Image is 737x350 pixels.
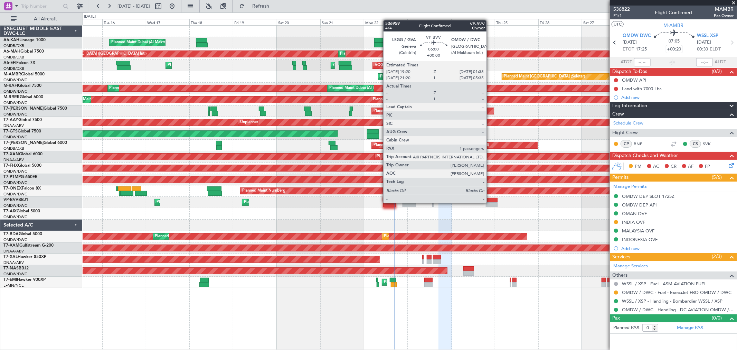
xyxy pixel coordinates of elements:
span: T7-AAY [3,118,18,122]
a: OMDW/DWC [3,203,27,208]
button: Refresh [236,1,277,12]
span: M-RAFI [3,84,18,88]
div: Planned Maint Dubai (Al Maktoum Intl) [157,197,225,208]
a: T7-FHXGlobal 5000 [3,164,41,168]
span: VP-BVV [3,198,18,202]
span: T7-XAN [3,152,19,156]
div: Planned Maint Dubai (Al Maktoum Intl) [380,72,448,82]
span: A6-EFI [3,61,16,65]
a: OMDW/DWC [3,169,27,174]
a: WSSL / XSP - Handling - Bombardier WSSL / XSP [622,298,722,304]
div: Unplanned Maint [GEOGRAPHIC_DATA] (Al Maktoum Intl) [240,117,342,128]
div: Tue 16 [102,19,146,25]
span: Services [612,253,630,261]
span: M-AMBR [3,72,21,76]
a: T7-P1MPG-650ER [3,175,38,179]
a: T7-ONEXFalcon 8X [3,186,41,191]
span: CR [671,163,677,170]
span: (0/2) [712,68,722,75]
a: OMDW/DWC [3,214,27,220]
a: WSSL / XSP - Fuel - ASM AVIATION FUEL [622,281,707,287]
div: Add new [621,246,734,251]
button: All Aircraft [8,13,75,25]
a: DNAA/ABV [3,260,24,265]
span: ETOT [623,46,634,53]
span: Permits [612,174,629,182]
span: A6-KAH [3,38,19,42]
span: T7-XAM [3,243,19,248]
span: Others [612,271,627,279]
span: ALDT [715,59,726,66]
a: Schedule Crew [613,120,643,127]
div: CS [690,140,701,148]
span: 17:25 [636,46,647,53]
button: UTC [612,21,624,27]
a: T7-XAMGulfstream G-200 [3,243,54,248]
div: AOG Maint [333,60,353,71]
span: T7-[PERSON_NAME] [3,107,44,111]
span: Dispatch Checks and Weather [612,152,678,160]
div: Planned Maint Dubai (Al Maktoum Intl) [384,231,452,242]
span: T7-GTS [3,129,18,133]
span: 07:05 [669,38,680,45]
a: LFMN/NCE [3,283,24,288]
span: T7-P1MP [3,175,21,179]
a: DNAA/ABV [3,123,24,128]
span: All Aircraft [18,17,73,21]
div: [DATE] [84,14,96,20]
span: FP [705,163,710,170]
a: OMDB/DXB [3,66,24,71]
a: T7-XANGlobal 6000 [3,152,42,156]
div: OMDW API [622,77,646,83]
div: Mon 22 [364,19,407,25]
div: Planned Maint Nurnberg [242,186,285,196]
span: M-RRRR [3,95,20,99]
a: OMDW/DWC [3,89,27,94]
a: OMDW / DWC - Handling - DC AVIATION OMDW / DWC [622,307,734,313]
span: [DATE] [697,39,711,46]
span: T7-XAL [3,255,18,259]
div: Sat 20 [277,19,320,25]
a: Manage PAX [677,324,703,331]
span: Crew [612,110,624,118]
a: A6-MAHGlobal 7500 [3,49,44,54]
span: 00:30 [697,46,708,53]
input: --:-- [634,58,651,66]
span: (5/6) [712,174,722,181]
a: VP-BVVBBJ1 [3,198,28,202]
span: P1/1 [613,13,630,19]
div: OMDW DEP API [622,202,657,208]
a: OMDW/DWC [3,237,27,242]
div: Wed 17 [146,19,189,25]
div: CP [621,140,632,148]
div: Tue 23 [407,19,451,25]
div: Sun 21 [320,19,364,25]
span: ELDT [710,46,721,53]
span: T7-ONEX [3,186,22,191]
div: Flight Confirmed [655,9,692,17]
a: OMDW/DWC [3,135,27,140]
a: OMDW/DWC [3,77,27,83]
a: T7-[PERSON_NAME]Global 7500 [3,107,67,111]
a: OMDB/DXB [3,43,24,48]
span: (2/3) [712,253,722,260]
div: MALAYSIA OVF [622,228,654,234]
span: T7-NAS [3,266,19,270]
span: Refresh [246,4,275,9]
div: Planned Maint [GEOGRAPHIC_DATA] [384,277,450,287]
a: OMDW/DWC [3,180,27,185]
a: T7-NASBBJ2 [3,266,29,270]
label: Planned PAX [613,324,639,331]
span: Pos Owner [714,13,734,19]
div: Planned Maint Dubai (Al Maktoum Intl) [244,197,312,208]
div: OMDW DEP SLOT 1725Z [622,193,674,199]
a: Manage Permits [613,183,647,190]
div: Planned Maint Dubai (Al Maktoum Intl) [416,83,484,93]
a: T7-GTSGlobal 7500 [3,129,41,133]
a: A6-KAHLineage 1000 [3,38,46,42]
span: T7-EMI [3,278,17,282]
div: Planned Maint [GEOGRAPHIC_DATA] ([GEOGRAPHIC_DATA] Intl) [340,49,456,59]
span: AC [653,163,659,170]
a: OMDB/DXB [3,146,24,151]
span: Flight Crew [612,129,638,137]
